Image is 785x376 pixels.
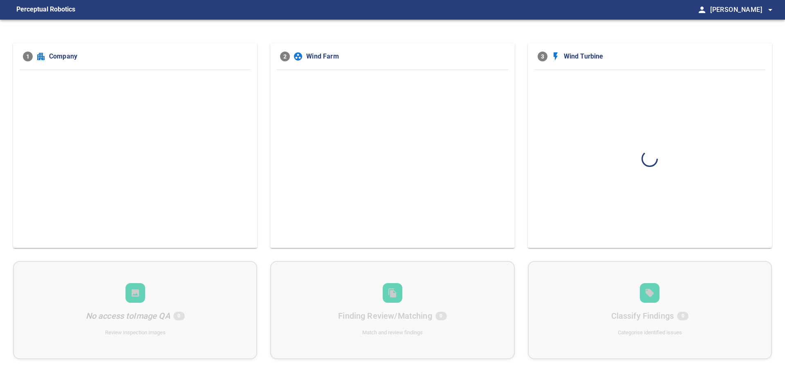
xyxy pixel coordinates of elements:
span: Wind Turbine [564,52,762,61]
span: [PERSON_NAME] [710,4,775,16]
span: Wind Farm [306,52,505,61]
span: 1 [23,52,33,61]
span: 3 [538,52,547,61]
span: person [697,5,707,15]
button: [PERSON_NAME] [707,2,775,18]
span: 2 [280,52,290,61]
figcaption: Perceptual Robotics [16,3,75,16]
span: arrow_drop_down [765,5,775,15]
span: Company [49,52,247,61]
